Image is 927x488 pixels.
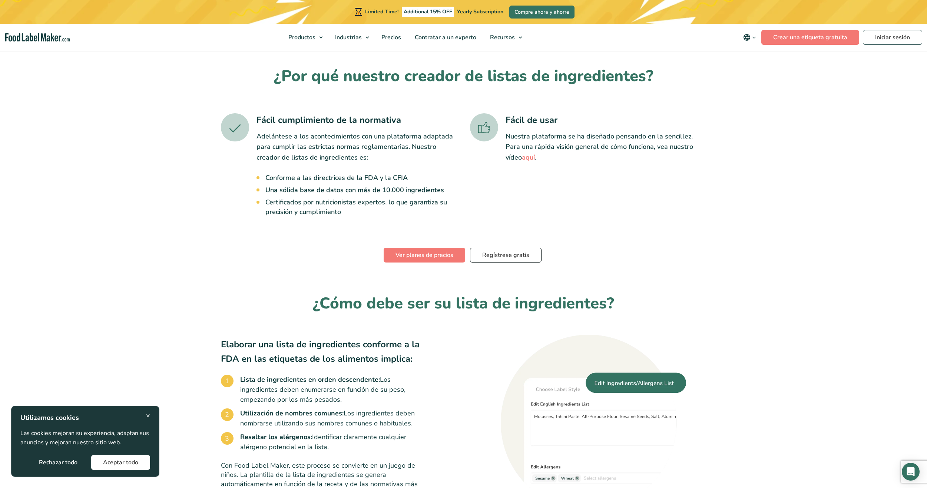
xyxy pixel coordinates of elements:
[20,429,150,448] p: Las cookies mejoran su experiencia, adaptan sus anuncios y mejoran nuestro sitio web.
[902,463,920,481] div: Open Intercom Messenger
[470,248,542,263] a: Regístrese gratis
[240,375,427,405] span: Los ingredientes deben enumerarse en función de su peso, empezando por los más pesados.
[256,113,457,127] h3: Fácil cumplimiento de la normativa
[506,113,706,127] h3: Fácil de usar
[91,455,150,470] button: Aceptar todo
[265,185,457,195] li: Una sólida base de datos con más de 10.000 ingredientes
[457,8,503,15] span: Yearly Subscription
[240,432,427,452] span: Identificar claramente cualquier alérgeno potencial en la lista.
[522,153,535,162] a: aquí
[240,408,427,428] span: Los ingredientes deben nombrarse utilizando sus nombres comunes o habituales.
[265,173,457,183] li: Conforme a las directrices de la FDA y la CFIA
[221,113,249,141] img: Un icono de garrapata verde.
[328,24,373,51] a: Industrias
[863,30,922,45] a: Iniciar sesión
[265,198,457,216] li: Certificados por nutricionistas expertos, lo que garantiza su precisión y cumplimiento
[408,24,481,51] a: Contratar a un experto
[413,33,477,41] span: Contratar a un experto
[509,6,575,19] a: Compre ahora y ahorre
[384,248,465,263] a: Ver planes de precios
[375,24,406,51] a: Precios
[240,375,380,384] b: Lista de ingredientes en orden descendente:
[286,33,316,41] span: Productos
[256,131,457,163] p: Adelántese a los acontecimientos con una plataforma adaptada para cumplir las estrictas normas re...
[221,337,427,366] p: Elaborar una lista de ingredientes conforme a la FDA en las etiquetas de los alimentos implica:
[221,375,234,387] span: 1
[470,113,498,141] img: Un icono verde de pulgar hacia arriba.
[221,294,706,314] h2: ¿Cómo debe ser su lista de ingredientes?
[761,30,859,45] a: Crear una etiqueta gratuita
[240,409,344,418] b: Utilización de nombres comunes:
[506,131,706,163] p: Nuestra plataforma se ha diseñado pensando en la sencillez. Para una rápida visión general de cóm...
[221,66,706,87] h2: ¿Por qué nuestro creador de listas de ingredientes?
[146,411,150,421] span: ×
[365,8,398,15] span: Limited Time!
[488,33,516,41] span: Recursos
[379,33,402,41] span: Precios
[221,408,234,421] span: 2
[333,33,362,41] span: Industrias
[27,455,89,470] button: Rechazar todo
[221,432,234,445] span: 3
[483,24,526,51] a: Recursos
[240,432,312,441] b: Resaltar los alérgenos:
[282,24,327,51] a: Productos
[20,413,79,422] strong: Utilizamos cookies
[402,7,454,17] span: Additional 15% OFF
